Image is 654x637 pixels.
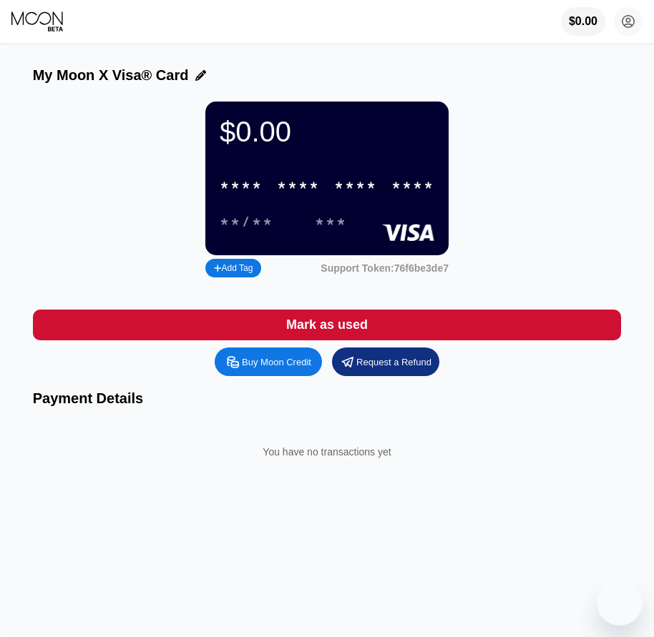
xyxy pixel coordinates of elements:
[215,347,322,376] div: Buy Moon Credit
[356,356,431,368] div: Request a Refund
[561,7,605,36] div: $0.00
[214,263,253,273] div: Add Tag
[321,262,449,274] div: Support Token: 76f6be3de7
[597,580,643,626] iframe: Button to launch messaging window
[33,310,622,340] div: Mark as used
[44,432,610,472] div: You have no transactions yet
[33,390,622,407] div: Payment Details
[332,347,439,376] div: Request a Refund
[286,317,368,333] div: Mark as used
[205,259,261,277] div: Add Tag
[220,116,434,148] div: $0.00
[242,356,311,368] div: Buy Moon Credit
[33,67,189,84] div: My Moon X Visa® Card
[569,15,597,28] div: $0.00
[321,262,449,274] div: Support Token:76f6be3de7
